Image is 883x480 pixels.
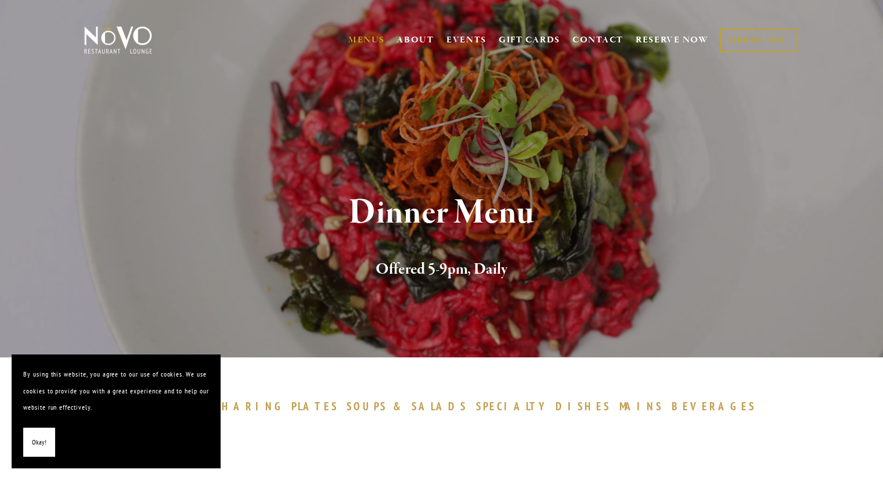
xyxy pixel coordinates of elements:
span: MAINS [619,399,663,413]
a: EVENTS [446,34,486,46]
span: SOUPS [347,399,387,413]
a: SOUPS&SALADS [347,399,473,413]
a: CONTACT [572,29,623,51]
h2: Offered 5-9pm, Daily [103,257,780,282]
a: MAINS [619,399,669,413]
a: BEVERAGES [672,399,762,413]
a: ABOUT [397,34,434,46]
a: ORDER NOW [720,28,796,52]
span: BEVERAGES [672,399,756,413]
a: MENUS [348,34,385,46]
span: SHARING [215,399,286,413]
span: SALADS [412,399,467,413]
span: SPECIALTY [476,399,550,413]
span: PLATES [291,399,338,413]
a: GIFT CARDS [499,29,560,51]
button: Okay! [23,428,55,457]
a: SPECIALTYDISHES [476,399,617,413]
img: Novo Restaurant &amp; Lounge [82,26,154,55]
a: SHARINGPLATES [215,399,344,413]
a: RESERVE NOW [636,29,709,51]
h1: Dinner Menu [103,194,780,232]
section: Cookie banner [12,354,221,468]
p: By using this website, you agree to our use of cookies. We use cookies to provide you with a grea... [23,366,209,416]
span: DISHES [556,399,611,413]
span: Okay! [32,434,46,451]
span: & [393,399,406,413]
